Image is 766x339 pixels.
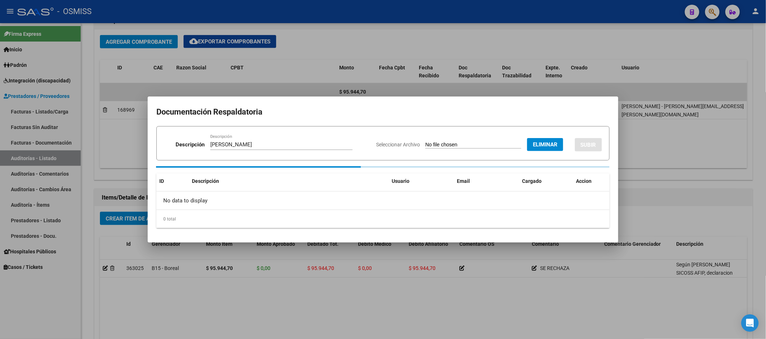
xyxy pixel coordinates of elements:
p: Descripción [176,141,205,149]
span: SUBIR [581,142,596,148]
datatable-header-cell: Accion [573,173,610,189]
span: Descripción [192,178,219,184]
span: ID [159,178,164,184]
h2: Documentación Respaldatoria [156,105,610,119]
button: SUBIR [575,138,602,151]
span: Eliminar [533,141,557,148]
div: 0 total [156,210,610,228]
datatable-header-cell: Email [454,173,519,189]
span: Cargado [522,178,542,184]
datatable-header-cell: Descripción [189,173,389,189]
span: Email [457,178,470,184]
datatable-header-cell: ID [156,173,189,189]
div: No data to display [156,192,610,210]
datatable-header-cell: Cargado [519,173,573,189]
span: Usuario [392,178,409,184]
datatable-header-cell: Usuario [389,173,454,189]
div: Open Intercom Messenger [741,314,759,332]
span: Accion [576,178,592,184]
span: Seleccionar Archivo [376,142,420,147]
button: Eliminar [527,138,563,151]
